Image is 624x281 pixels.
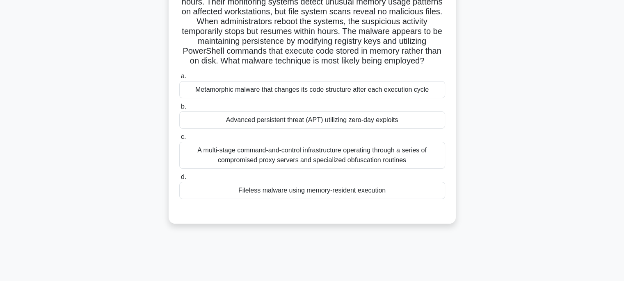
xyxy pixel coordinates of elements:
[179,81,445,98] div: Metamorphic malware that changes its code structure after each execution cycle
[181,133,186,140] span: c.
[181,73,186,79] span: a.
[179,111,445,129] div: Advanced persistent threat (APT) utilizing zero-day exploits
[179,142,445,169] div: A multi-stage command-and-control infrastructure operating through a series of compromised proxy ...
[181,103,186,110] span: b.
[179,182,445,199] div: Fileless malware using memory-resident execution
[181,173,186,180] span: d.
